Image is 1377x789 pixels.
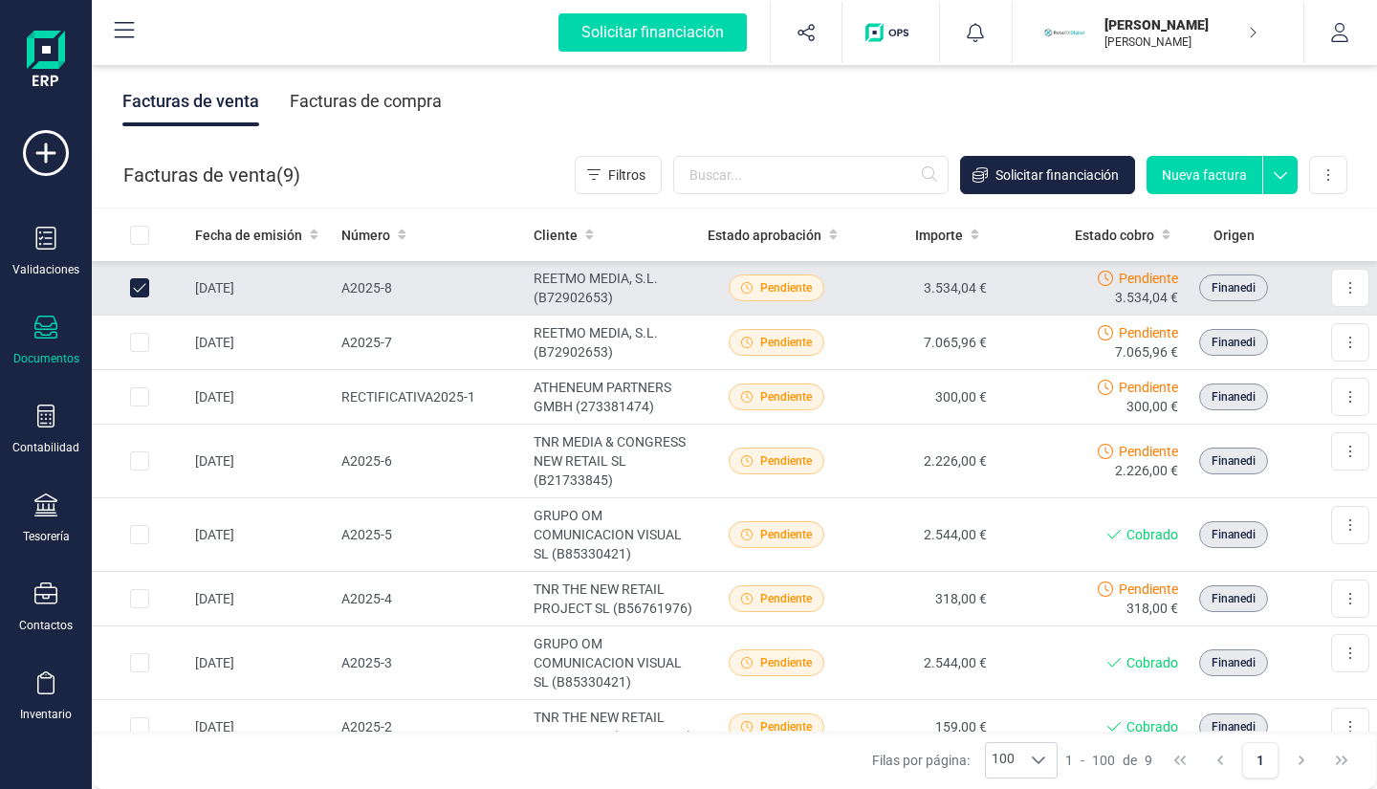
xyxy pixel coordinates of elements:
[1242,742,1279,778] button: Page 1
[526,572,700,626] td: TNR THE NEW RETAIL PROJECT SL (B56761976)
[1212,279,1256,296] span: Finanedi
[130,451,149,471] div: Row Selected 4bd67b1b-23c0-45ab-8482-6fe396cacbec
[283,162,294,188] span: 9
[334,700,527,755] td: A2025-2
[1212,590,1256,607] span: Finanedi
[187,261,334,316] td: [DATE]
[130,226,149,245] div: All items unselected
[1126,397,1178,416] span: 300,00 €
[1212,388,1256,405] span: Finanedi
[1162,742,1198,778] button: First Page
[526,626,700,700] td: GRUPO OM COMUNICACION VISUAL SL (B85330421)
[1212,654,1256,671] span: Finanedi
[526,700,700,755] td: TNR THE NEW RETAIL PROJECT SL (B56761976)
[1212,452,1256,470] span: Finanedi
[12,440,79,455] div: Contabilidad
[535,2,770,63] button: Solicitar financiación
[526,370,700,425] td: ATHENEUM PARTNERS GMBH (273381474)
[854,2,928,63] button: Logo de OPS
[1323,742,1360,778] button: Last Page
[1145,751,1152,770] span: 9
[334,498,527,572] td: A2025-5
[334,572,527,626] td: A2025-4
[760,279,812,296] span: Pendiente
[1119,442,1178,461] span: Pendiente
[19,618,73,633] div: Contactos
[187,700,334,755] td: [DATE]
[1119,269,1178,288] span: Pendiente
[187,626,334,700] td: [DATE]
[1126,525,1178,544] span: Cobrado
[708,226,821,245] span: Estado aprobación
[760,654,812,671] span: Pendiente
[1147,156,1262,194] button: Nueva factura
[1126,599,1178,618] span: 318,00 €
[526,425,700,498] td: TNR MEDIA & CONGRESS NEW RETAIL SL (B21733845)
[760,718,812,735] span: Pendiente
[853,425,994,498] td: 2.226,00 €
[130,525,149,544] div: Row Selected a2054326-cd32-428d-b00a-bb51334475d4
[1043,11,1085,54] img: IS
[986,743,1020,778] span: 100
[1212,334,1256,351] span: Finanedi
[1092,751,1115,770] span: 100
[334,316,527,370] td: A2025-7
[1104,15,1257,34] p: [PERSON_NAME]
[1202,742,1238,778] button: Previous Page
[1126,717,1178,736] span: Cobrado
[1212,526,1256,543] span: Finanedi
[187,498,334,572] td: [DATE]
[960,156,1135,194] button: Solicitar financiación
[1126,653,1178,672] span: Cobrado
[1036,2,1280,63] button: IS[PERSON_NAME][PERSON_NAME]
[853,370,994,425] td: 300,00 €
[1065,751,1073,770] span: 1
[1104,34,1257,50] p: [PERSON_NAME]
[1065,751,1152,770] div: -
[334,626,527,700] td: A2025-3
[1115,288,1178,307] span: 3.534,04 €
[1123,751,1137,770] span: de
[12,262,79,277] div: Validaciones
[558,13,747,52] div: Solicitar financiación
[760,388,812,405] span: Pendiente
[130,278,149,297] div: Row Unselected ca35d3a0-07e4-44a6-9cc9-cc9c810b4869
[673,156,949,194] input: Buscar...
[1119,378,1178,397] span: Pendiente
[853,498,994,572] td: 2.544,00 €
[290,77,442,126] div: Facturas de compra
[760,452,812,470] span: Pendiente
[130,589,149,608] div: Row Selected 690a5590-7a26-40cf-80e1-90290ab89a9b
[187,370,334,425] td: [DATE]
[760,526,812,543] span: Pendiente
[195,226,302,245] span: Fecha de emisión
[575,156,662,194] button: Filtros
[123,156,300,194] div: Facturas de venta ( )
[872,742,1058,778] div: Filas por página:
[1119,323,1178,342] span: Pendiente
[760,590,812,607] span: Pendiente
[526,498,700,572] td: GRUPO OM COMUNICACION VISUAL SL (B85330421)
[130,387,149,406] div: Row Selected 5027c69e-121f-4460-b935-19176cb72cf2
[534,226,578,245] span: Cliente
[130,333,149,352] div: Row Selected c16c570e-d1a4-4381-b33d-d692a235c765
[853,700,994,755] td: 159,00 €
[865,23,916,42] img: Logo de OPS
[187,316,334,370] td: [DATE]
[1213,226,1255,245] span: Origen
[995,165,1119,185] span: Solicitar financiación
[853,572,994,626] td: 318,00 €
[334,425,527,498] td: A2025-6
[853,316,994,370] td: 7.065,96 €
[760,334,812,351] span: Pendiente
[853,261,994,316] td: 3.534,04 €
[334,370,527,425] td: RECTIFICATIVA2025-1
[1283,742,1320,778] button: Next Page
[608,165,645,185] span: Filtros
[915,226,963,245] span: Importe
[23,529,70,544] div: Tesorería
[130,717,149,736] div: Row Selected 694088ea-27e1-474a-949b-5cf5e5189fdd
[13,351,79,366] div: Documentos
[122,77,259,126] div: Facturas de venta
[853,626,994,700] td: 2.544,00 €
